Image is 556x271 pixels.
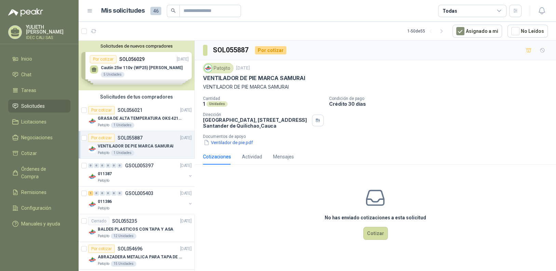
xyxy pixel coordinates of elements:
[111,261,136,267] div: 15 Unidades
[79,90,194,103] div: Solicitudes de tus compradores
[21,118,46,126] span: Licitaciones
[180,163,192,169] p: [DATE]
[443,7,457,15] div: Todas
[94,163,99,168] div: 0
[88,256,96,264] img: Company Logo
[236,65,250,72] p: [DATE]
[125,163,153,168] p: GSOL005397
[203,117,309,129] p: [GEOGRAPHIC_DATA], [STREET_ADDRESS] Santander de Quilichao , Cauca
[180,135,192,141] p: [DATE]
[21,71,31,78] span: Chat
[79,242,194,270] a: Por cotizarSOL054696[DATE] Company LogoABRAZADERA METALICA PARA TAPA DE TAMBOR DE PLASTICO DE 50 ...
[21,134,53,141] span: Negociaciones
[8,68,70,81] a: Chat
[21,87,36,94] span: Tareas
[8,115,70,128] a: Licitaciones
[8,163,70,183] a: Órdenes de Compra
[111,150,134,156] div: 1 Unidades
[98,122,109,128] p: Patojito
[21,165,64,180] span: Órdenes de Compra
[213,45,249,55] h3: SOL055887
[98,261,109,267] p: Patojito
[88,106,115,114] div: Por cotizar
[171,8,176,13] span: search
[118,108,143,113] p: SOL056021
[111,122,134,128] div: 1 Unidades
[88,172,96,181] img: Company Logo
[98,115,183,122] p: GRASA DE ALTA TEMPERATURA OKS 4210 X 5 KG
[150,7,161,15] span: 46
[81,43,192,49] button: Solicitudes de nuevos compradores
[88,134,115,142] div: Por cotizar
[112,219,137,223] p: SOL055235
[117,191,122,196] div: 0
[507,25,548,38] button: No Leídos
[203,153,231,160] div: Cotizaciones
[106,191,111,196] div: 0
[118,135,143,140] p: SOL055887
[8,147,70,160] a: Cotizar
[98,206,109,211] p: Patojito
[203,63,233,73] div: Patojito
[407,26,447,37] div: 1 - 50 de 55
[8,217,70,230] a: Manuales y ayuda
[273,153,294,160] div: Mensajes
[204,64,212,72] img: Company Logo
[203,75,305,82] p: VENTILADOR DE PIE MARCA SAMURAI
[203,134,553,139] p: Documentos de apoyo
[100,191,105,196] div: 0
[203,83,548,91] p: VENTILADOR DE PIE MARCA SAMURAI
[94,191,99,196] div: 0
[98,143,174,150] p: VENTILADOR DE PIE MARCA SAMURAI
[98,171,112,177] p: 011387
[21,150,37,157] span: Cotizar
[363,227,388,240] button: Cotizar
[21,102,45,110] span: Solicitudes
[8,52,70,65] a: Inicio
[26,36,70,40] p: IDEC CALI SAS
[98,198,112,205] p: 011386
[203,101,205,107] p: 1
[21,189,46,196] span: Remisiones
[111,163,117,168] div: 0
[203,139,254,146] button: Ventilador de pie.pdf
[98,150,109,156] p: Patojito
[79,131,194,159] a: Por cotizarSOL055887[DATE] Company LogoVENTILADOR DE PIE MARCA SAMURAIPatojito1 Unidades
[21,220,60,228] span: Manuales y ayuda
[242,153,262,160] div: Actividad
[203,96,324,101] p: Cantidad
[101,6,145,16] h1: Mis solicitudes
[79,41,194,90] div: Solicitudes de nuevos compradoresPor cotizarSOL056029[DATE] Cautín 25w 110v (WP25) [PERSON_NAME]5...
[8,84,70,97] a: Tareas
[452,25,502,38] button: Asignado a mi
[8,100,70,113] a: Solicitudes
[88,245,115,253] div: Por cotizar
[88,228,96,236] img: Company Logo
[88,162,193,183] a: 0 0 0 0 0 0 GSOL005397[DATE] Company Logo011387Patojito
[98,178,109,183] p: Patojito
[106,163,111,168] div: 0
[329,96,553,101] p: Condición de pago
[180,190,192,197] p: [DATE]
[88,200,96,208] img: Company Logo
[98,254,183,260] p: ABRAZADERA METALICA PARA TAPA DE TAMBOR DE PLASTICO DE 50 LT
[325,214,426,221] h3: No has enviado cotizaciones a esta solicitud
[8,202,70,215] a: Configuración
[329,101,553,107] p: Crédito 30 días
[26,25,70,34] p: YULIETH [PERSON_NAME]
[79,103,194,131] a: Por cotizarSOL056021[DATE] Company LogoGRASA DE ALTA TEMPERATURA OKS 4210 X 5 KGPatojito1 Unidades
[98,226,173,233] p: BALDES PLASTICOS CON TAPA Y ASA
[111,233,136,239] div: 12 Unidades
[180,107,192,114] p: [DATE]
[8,8,43,16] img: Logo peakr
[88,145,96,153] img: Company Logo
[88,191,93,196] div: 1
[255,46,286,54] div: Por cotizar
[88,189,193,211] a: 1 0 0 0 0 0 GSOL005403[DATE] Company Logo011386Patojito
[21,55,32,63] span: Inicio
[100,163,105,168] div: 0
[88,163,93,168] div: 0
[180,218,192,224] p: [DATE]
[203,112,309,117] p: Dirección
[98,233,109,239] p: Patojito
